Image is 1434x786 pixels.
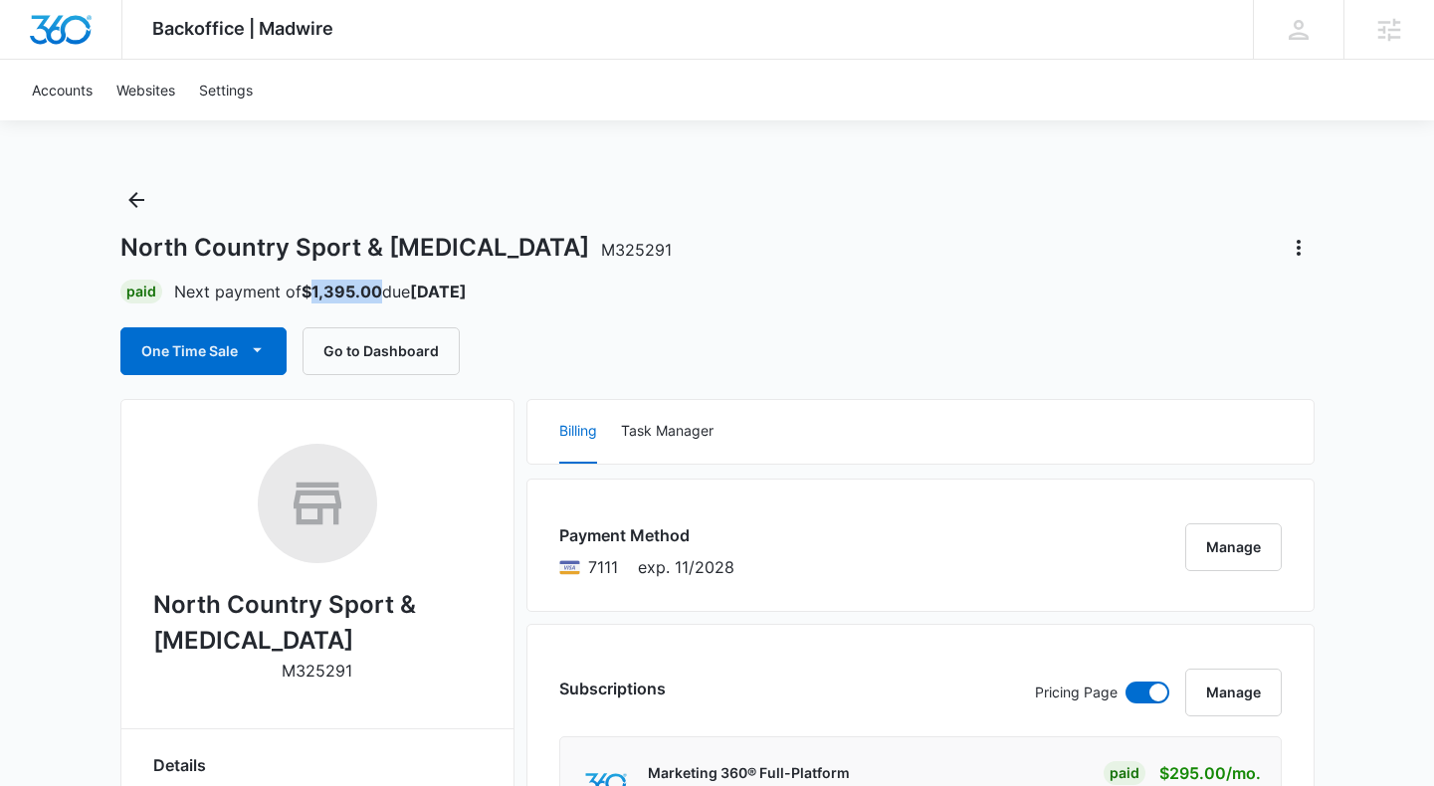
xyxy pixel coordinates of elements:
button: Go to Dashboard [303,327,460,375]
strong: $1,395.00 [302,282,382,301]
button: Manage [1185,523,1282,571]
p: Marketing 360® Full-Platform [648,763,850,783]
span: /mo. [1226,763,1261,783]
a: Accounts [20,60,104,120]
p: $295.00 [1159,761,1261,785]
button: Task Manager [621,400,714,464]
div: Paid [120,280,162,303]
h1: North Country Sport & [MEDICAL_DATA] [120,233,672,263]
p: Next payment of due [174,280,467,303]
button: Manage [1185,669,1282,716]
button: Back [120,184,152,216]
p: M325291 [282,659,352,683]
button: One Time Sale [120,327,287,375]
strong: [DATE] [410,282,467,301]
button: Actions [1283,232,1315,264]
span: Visa ending with [588,555,618,579]
a: Settings [187,60,265,120]
h2: North Country Sport & [MEDICAL_DATA] [153,587,482,659]
span: Details [153,753,206,777]
span: exp. 11/2028 [638,555,734,579]
button: Billing [559,400,597,464]
p: Pricing Page [1035,682,1118,703]
a: Websites [104,60,187,120]
span: Backoffice | Madwire [152,18,333,39]
span: M325291 [601,240,672,260]
h3: Payment Method [559,523,734,547]
h3: Subscriptions [559,677,666,700]
div: Paid [1104,761,1145,785]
